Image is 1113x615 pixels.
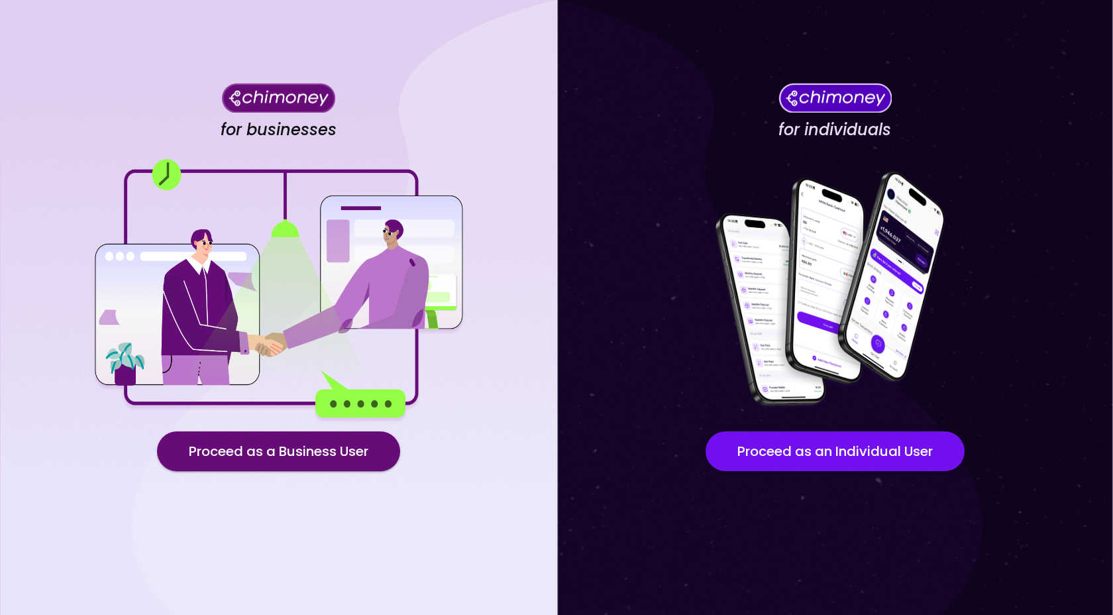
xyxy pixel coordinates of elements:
img: for businesses [91,158,466,423]
img: Chimoney for businesses [222,83,335,113]
button: Proceed as an Individual User [706,431,965,471]
h4: for individuals [778,120,891,140]
h4: for businesses [221,120,337,140]
button: Proceed as a Business User [157,431,400,471]
img: for individuals [692,158,978,423]
img: Chimoney for individuals [778,83,892,113]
